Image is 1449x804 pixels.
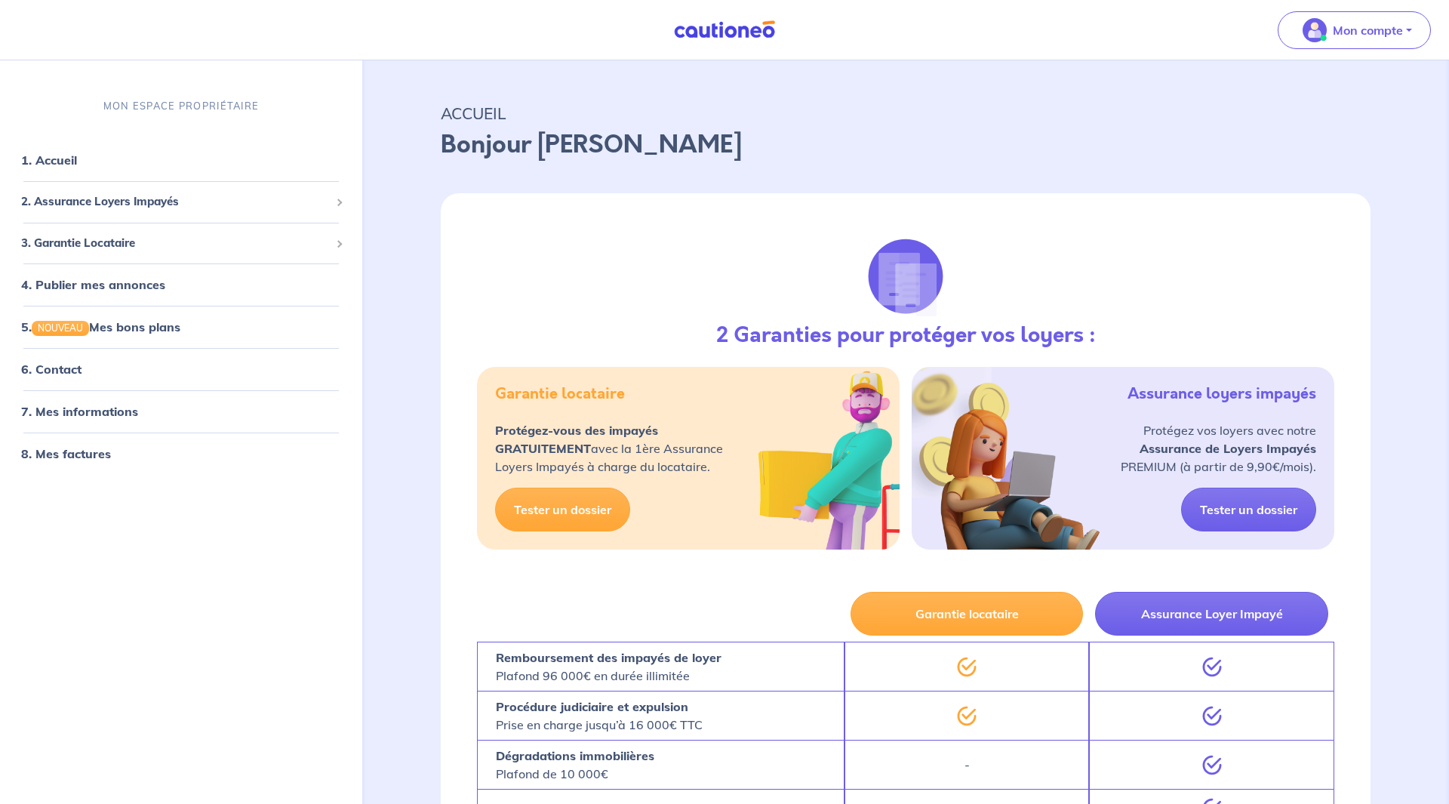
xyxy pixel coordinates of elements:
[21,404,138,419] a: 7. Mes informations
[668,20,781,39] img: Cautioneo
[496,748,654,763] strong: Dégradations immobilières
[1128,385,1316,403] h5: Assurance loyers impayés
[496,698,703,734] p: Prise en charge jusqu’à 16 000€ TTC
[496,699,688,714] strong: Procédure judiciaire et expulsion
[1140,441,1316,456] strong: Assurance de Loyers Impayés
[1095,592,1328,636] button: Assurance Loyer Impayé
[21,193,330,211] span: 2. Assurance Loyers Impayés
[496,650,721,665] strong: Remboursement des impayés de loyer
[1278,11,1431,49] button: illu_account_valid_menu.svgMon compte
[6,145,356,175] div: 1. Accueil
[6,228,356,257] div: 3. Garantie Locataire
[495,423,658,456] strong: Protégez-vous des impayés GRATUITEMENT
[21,277,165,292] a: 4. Publier mes annonces
[6,354,356,384] div: 6. Contact
[21,152,77,168] a: 1. Accueil
[1333,21,1403,39] p: Mon compte
[495,385,625,403] h5: Garantie locataire
[6,270,356,300] div: 4. Publier mes annonces
[865,236,946,317] img: justif-loupe
[103,99,259,113] p: MON ESPACE PROPRIÉTAIRE
[6,439,356,469] div: 8. Mes factures
[21,319,180,334] a: 5.NOUVEAUMes bons plans
[851,592,1084,636] button: Garantie locataire
[495,488,630,531] a: Tester un dossier
[495,421,723,476] p: avec la 1ère Assurance Loyers Impayés à charge du locataire.
[1181,488,1316,531] a: Tester un dossier
[6,187,356,217] div: 2. Assurance Loyers Impayés
[21,234,330,251] span: 3. Garantie Locataire
[441,100,1371,127] p: ACCUEIL
[716,323,1096,349] h3: 2 Garanties pour protéger vos loyers :
[21,446,111,461] a: 8. Mes factures
[844,740,1090,789] div: -
[21,362,82,377] a: 6. Contact
[496,747,654,783] p: Plafond de 10 000€
[1303,18,1327,42] img: illu_account_valid_menu.svg
[6,396,356,427] div: 7. Mes informations
[1121,421,1316,476] p: Protégez vos loyers avec notre PREMIUM (à partir de 9,90€/mois).
[6,312,356,342] div: 5.NOUVEAUMes bons plans
[441,127,1371,163] p: Bonjour [PERSON_NAME]
[496,648,721,685] p: Plafond 96 000€ en durée illimitée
